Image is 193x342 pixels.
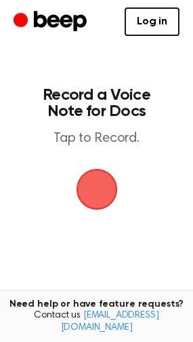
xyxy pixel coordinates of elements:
h1: Record a Voice Note for Docs [24,87,169,119]
a: [EMAIL_ADDRESS][DOMAIN_NAME] [61,311,159,332]
p: Tap to Record. [24,130,169,147]
a: Log in [125,7,179,36]
span: Contact us [8,310,185,334]
a: Beep [14,9,90,35]
img: Beep Logo [77,169,117,210]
